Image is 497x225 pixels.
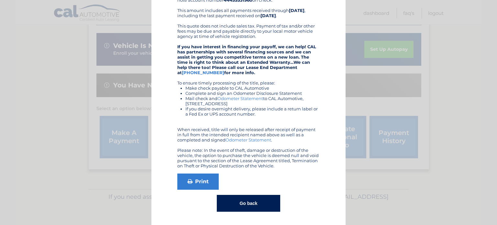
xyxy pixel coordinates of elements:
a: Odometer Statement [226,137,271,142]
a: [PHONE_NUMBER] [182,70,224,75]
li: Complete and sign an Odometer Disclosure Statement [185,91,320,96]
li: Mail check and to CAL Automotive, [STREET_ADDRESS] [185,96,320,106]
li: Make check payable to CAL Automotive [185,85,320,91]
b: [DATE] [260,13,276,18]
a: Odometer Statement [217,96,263,101]
button: Go back [217,195,280,212]
strong: If you have interest in financing your payoff, we can help! CAL has partnerships with several fin... [177,44,316,75]
b: [DATE] [289,8,304,13]
li: If you desire overnight delivery, please include a return label or a Fed Ex or UPS account number. [185,106,320,117]
a: Print [177,174,219,190]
